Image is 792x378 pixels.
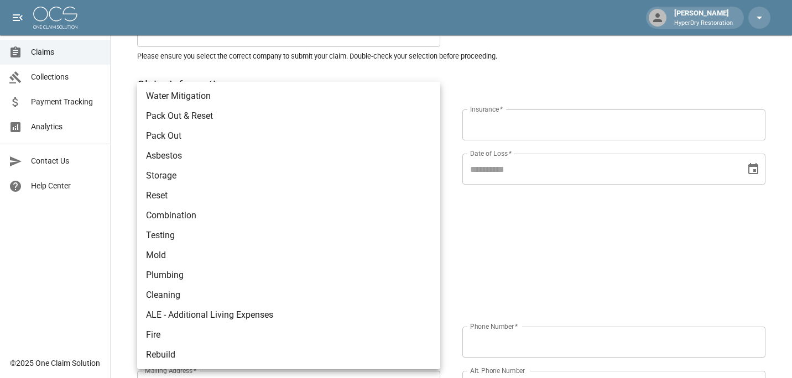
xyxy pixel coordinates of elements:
li: ALE - Additional Living Expenses [137,305,440,325]
li: Mold [137,245,440,265]
li: Pack Out [137,126,440,146]
li: Plumbing [137,265,440,285]
li: Asbestos [137,146,440,166]
li: Water Mitigation [137,86,440,106]
li: Combination [137,206,440,225]
li: Storage [137,166,440,186]
li: Rebuild [137,345,440,365]
li: Fire [137,325,440,345]
li: Testing [137,225,440,245]
li: Cleaning [137,285,440,305]
li: Reset [137,186,440,206]
li: Pack Out & Reset [137,106,440,126]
